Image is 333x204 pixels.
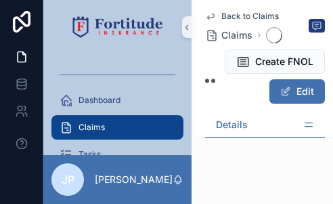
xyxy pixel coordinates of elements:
[269,79,325,104] button: Edit
[221,28,252,42] span: Claims
[62,171,74,188] span: JP
[72,16,162,38] img: App logo
[43,54,192,155] div: scrollable content
[95,173,173,186] p: [PERSON_NAME]
[79,95,120,106] span: Dashboard
[255,55,313,68] span: Create FNOL
[205,28,252,42] a: Claims
[51,142,183,167] a: Tasks
[216,118,248,131] span: Details
[205,11,279,22] a: Back to Claims
[79,122,105,133] span: Claims
[51,115,183,140] a: Claims
[79,149,101,160] span: Tasks
[221,11,279,22] span: Back to Claims
[225,49,325,74] button: Create FNOL
[51,88,183,113] a: Dashboard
